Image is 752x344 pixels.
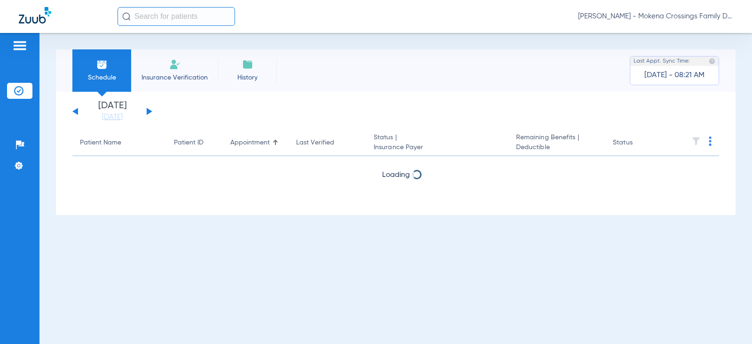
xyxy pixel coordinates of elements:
[12,40,27,51] img: hamburger-icon
[644,71,705,80] span: [DATE] - 08:21 AM
[225,73,270,82] span: History
[80,138,121,148] div: Patient Name
[79,73,124,82] span: Schedule
[174,138,215,148] div: Patient ID
[634,56,690,66] span: Last Appt. Sync Time:
[509,130,605,156] th: Remaining Benefits |
[96,59,108,70] img: Schedule
[230,138,270,148] div: Appointment
[382,171,410,179] span: Loading
[117,7,235,26] input: Search for patients
[169,59,180,70] img: Manual Insurance Verification
[84,101,141,122] li: [DATE]
[296,138,334,148] div: Last Verified
[19,7,51,24] img: Zuub Logo
[691,136,701,146] img: filter.svg
[242,59,253,70] img: History
[296,138,359,148] div: Last Verified
[138,73,211,82] span: Insurance Verification
[174,138,204,148] div: Patient ID
[122,12,131,21] img: Search Icon
[578,12,733,21] span: [PERSON_NAME] - Mokena Crossings Family Dental
[709,58,715,64] img: last sync help info
[230,138,281,148] div: Appointment
[366,130,509,156] th: Status |
[80,138,159,148] div: Patient Name
[709,136,712,146] img: group-dot-blue.svg
[516,143,598,152] span: Deductible
[605,130,669,156] th: Status
[374,143,501,152] span: Insurance Payer
[84,112,141,122] a: [DATE]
